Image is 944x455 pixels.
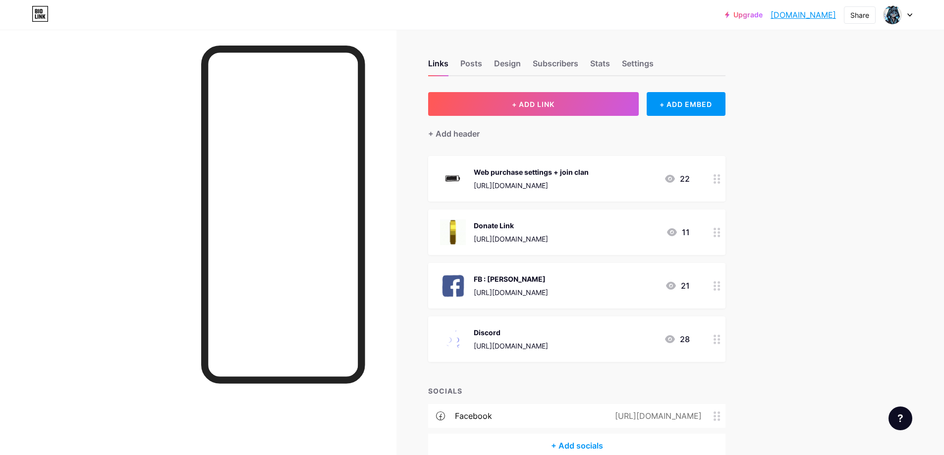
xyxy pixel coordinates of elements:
div: Discord [474,327,548,338]
a: [DOMAIN_NAME] [771,9,836,21]
div: Design [494,57,521,75]
div: Posts [460,57,482,75]
div: Stats [590,57,610,75]
div: facebook [455,410,492,422]
div: + Add header [428,128,480,140]
span: + ADD LINK [512,100,555,108]
img: Discord [440,326,466,352]
div: Subscribers [533,57,578,75]
div: 21 [665,280,690,292]
div: [URL][DOMAIN_NAME] [474,180,589,191]
div: + ADD EMBED [647,92,725,116]
div: Share [850,10,869,20]
div: Web purchase settings + join clan [474,167,589,177]
img: Web purchase settings + join clan [440,166,466,192]
div: [URL][DOMAIN_NAME] [474,341,548,351]
div: 28 [664,333,690,345]
img: FB : NATANON [440,273,466,299]
button: + ADD LINK [428,92,639,116]
div: FB : [PERSON_NAME] [474,274,548,284]
div: [URL][DOMAIN_NAME] [599,410,714,422]
div: SOCIALS [428,386,725,396]
img: Donate Link [440,219,466,245]
div: 22 [664,173,690,185]
a: Upgrade [725,11,763,19]
div: Donate Link [474,220,548,231]
div: [URL][DOMAIN_NAME] [474,287,548,298]
img: rabbitxxx9 [883,5,902,24]
div: [URL][DOMAIN_NAME] [474,234,548,244]
div: Links [428,57,448,75]
div: 11 [666,226,690,238]
div: Settings [622,57,654,75]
